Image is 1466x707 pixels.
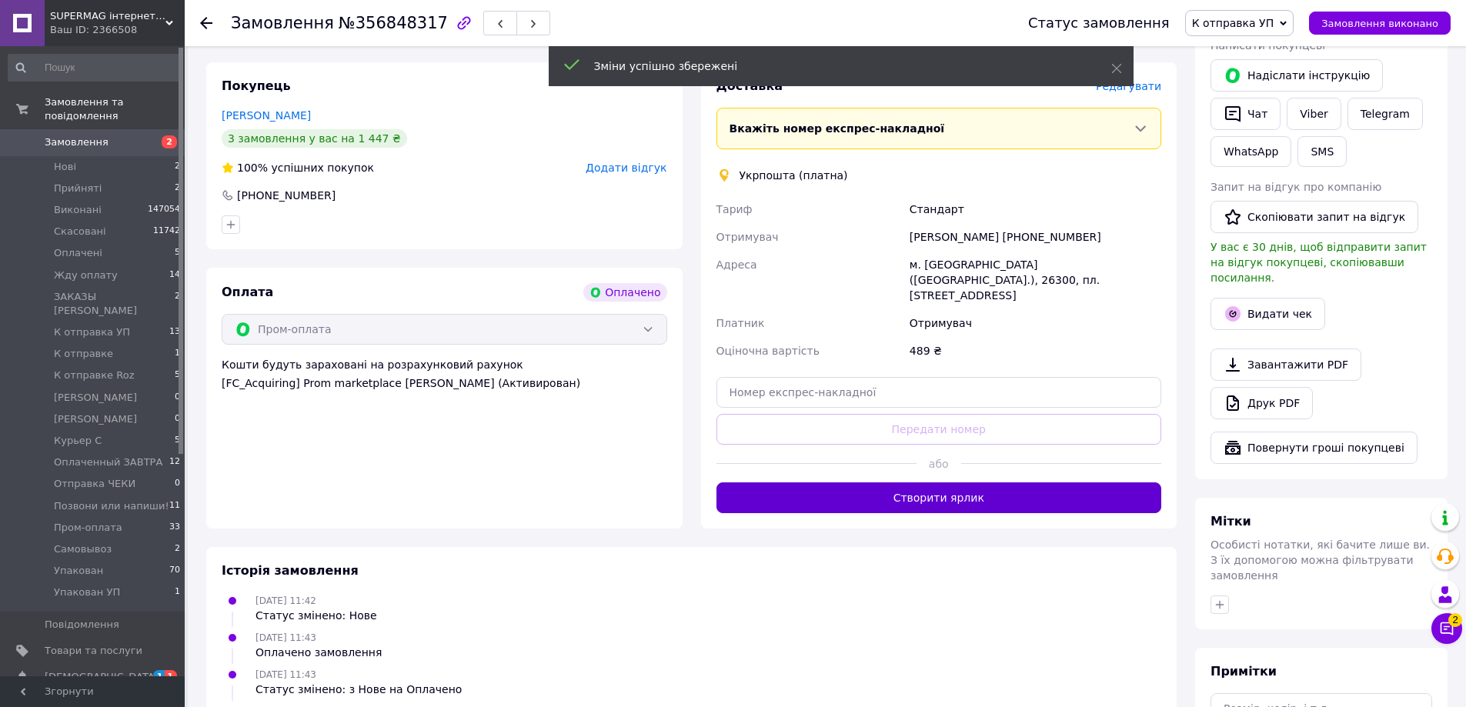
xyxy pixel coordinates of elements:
span: 1 [175,585,180,599]
span: 0 [175,412,180,426]
span: ЗАКАЗЫ [PERSON_NAME] [54,290,175,318]
span: Замовлення та повідомлення [45,95,185,123]
span: 5 [175,369,180,382]
button: Чат [1211,98,1281,130]
span: Оплаченный ЗАВТРА [54,455,162,469]
div: Статус замовлення [1028,15,1170,31]
input: Номер експрес-накладної [716,377,1162,408]
span: Історія замовлення [222,563,359,578]
input: Пошук [8,54,182,82]
span: 11742 [153,225,180,238]
span: 33 [169,521,180,535]
span: Самовывоз [54,542,112,556]
span: 100% [237,162,268,174]
div: Оплачено [583,283,666,302]
span: [PERSON_NAME] [54,391,137,405]
div: Укрпошта (платна) [736,168,852,183]
span: 2 [175,542,180,556]
a: WhatsApp [1211,136,1291,167]
div: Кошти будуть зараховані на розрахунковий рахунок [222,357,667,391]
span: Примітки [1211,664,1277,679]
span: Пром-оплата [54,521,122,535]
span: Запит на відгук про компанію [1211,181,1381,193]
span: Оплачені [54,246,102,260]
span: [PERSON_NAME] [54,412,137,426]
span: Упакован УП [54,585,120,599]
span: 2 [1448,613,1462,627]
span: Отправка ЧЕКИ [54,477,135,491]
button: SMS [1297,136,1347,167]
span: К отправка УП [1192,17,1274,29]
div: [PERSON_NAME] [PHONE_NUMBER] [907,223,1164,251]
div: успішних покупок [222,160,374,175]
span: 0 [175,477,180,491]
span: Покупець [222,78,291,93]
div: Повернутися назад [200,15,212,31]
div: Оплачено замовлення [255,645,382,660]
span: [DEMOGRAPHIC_DATA] [45,670,159,684]
button: Чат з покупцем2 [1431,613,1462,644]
span: Оціночна вартість [716,345,820,357]
span: Оплата [222,285,273,299]
span: Повідомлення [45,618,119,632]
span: 2 [175,290,180,318]
span: Замовлення [231,14,334,32]
span: Нові [54,160,76,174]
button: Надіслати інструкцію [1211,59,1383,92]
a: Завантажити PDF [1211,348,1361,381]
div: 3 замовлення у вас на 1 447 ₴ [222,129,407,148]
span: 5 [175,434,180,448]
span: 14 [169,268,180,282]
span: Вкажіть номер експрес-накладної [730,122,945,135]
div: Статус змінено: з Нове на Оплачено [255,682,462,697]
span: 147054 [148,203,180,217]
span: 1 [153,670,165,683]
span: Додати відгук [586,162,666,174]
span: або [917,456,961,472]
span: SUPERMAG інтернет магазин [50,9,165,23]
span: Тариф [716,203,753,215]
div: Ваш ID: 2366508 [50,23,185,37]
a: Друк PDF [1211,387,1313,419]
span: 1 [165,670,177,683]
span: 13 [169,325,180,339]
span: Платник [716,317,765,329]
span: 1 [175,347,180,361]
span: [DATE] 11:42 [255,595,316,606]
div: Статус змінено: Нове [255,608,377,623]
span: 5 [175,246,180,260]
span: К отправка УП [54,325,130,339]
span: [DATE] 11:43 [255,632,316,643]
span: 2 [175,160,180,174]
button: Повернути гроші покупцеві [1211,432,1418,464]
div: м. [GEOGRAPHIC_DATA] ([GEOGRAPHIC_DATA].), 26300, пл. [STREET_ADDRESS] [907,251,1164,309]
span: Замовлення [45,135,109,149]
span: 11 [169,499,180,513]
a: Viber [1287,98,1341,130]
span: Особисті нотатки, які бачите лише ви. З їх допомогою можна фільтрувати замовлення [1211,539,1430,582]
span: У вас є 30 днів, щоб відправити запит на відгук покупцеві, скопіювавши посилання. [1211,241,1427,284]
span: Прийняті [54,182,102,195]
span: 70 [169,564,180,578]
span: Мітки [1211,514,1251,529]
span: 0 [175,391,180,405]
span: Замовлення виконано [1321,18,1438,29]
span: 12 [169,455,180,469]
div: Зміни успішно збережені [594,58,1073,74]
span: Жду оплату [54,268,118,282]
span: 2 [175,182,180,195]
span: Скасовані [54,225,106,238]
a: [PERSON_NAME] [222,109,311,122]
span: Позвони или напиши! [54,499,169,513]
button: Скопіювати запит на відгук [1211,201,1418,233]
button: Видати чек [1211,298,1325,330]
a: Telegram [1347,98,1423,130]
span: Курьер С [54,434,102,448]
span: №356848317 [339,14,448,32]
span: К отправке [54,347,113,361]
div: 489 ₴ [907,337,1164,365]
span: Товари та послуги [45,644,142,658]
div: Отримувач [907,309,1164,337]
span: Упакован [54,564,103,578]
span: Адреса [716,258,757,271]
